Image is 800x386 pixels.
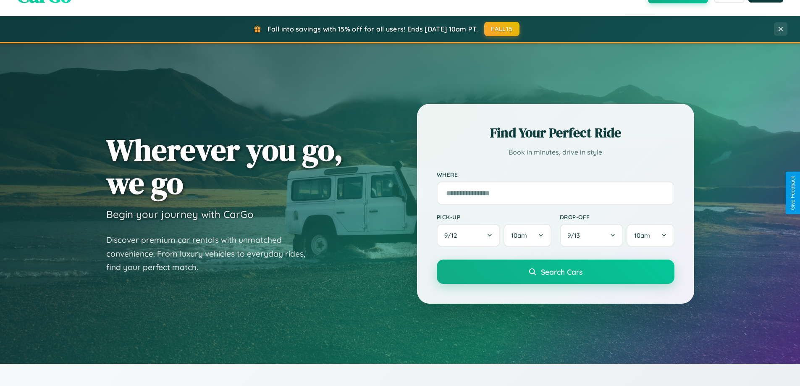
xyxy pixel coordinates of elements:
label: Drop-off [560,213,674,221]
span: Search Cars [541,267,582,276]
p: Book in minutes, drive in style [437,146,674,158]
h2: Find Your Perfect Ride [437,123,674,142]
button: 10am [627,224,674,247]
h1: Wherever you go, we go [106,133,343,200]
div: Give Feedback [790,176,796,210]
button: 9/13 [560,224,624,247]
button: Search Cars [437,260,674,284]
h3: Begin your journey with CarGo [106,208,254,221]
span: 9 / 12 [444,231,461,239]
span: 10am [511,231,527,239]
label: Where [437,171,674,178]
p: Discover premium car rentals with unmatched convenience. From luxury vehicles to everyday rides, ... [106,233,316,274]
span: Fall into savings with 15% off for all users! Ends [DATE] 10am PT. [268,25,478,33]
label: Pick-up [437,213,551,221]
button: FALL15 [484,22,519,36]
button: 9/12 [437,224,501,247]
span: 10am [634,231,650,239]
button: 10am [504,224,551,247]
span: 9 / 13 [567,231,584,239]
